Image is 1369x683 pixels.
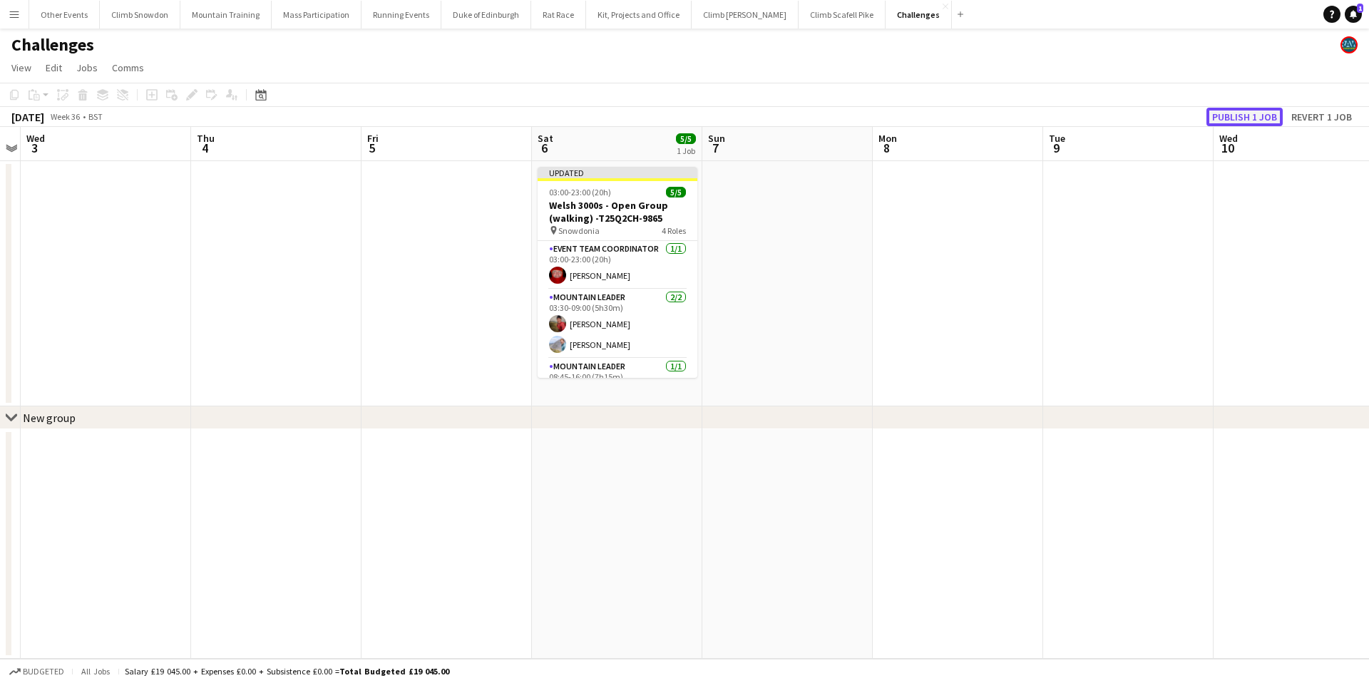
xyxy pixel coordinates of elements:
span: 1 [1357,4,1363,13]
button: Challenges [886,1,952,29]
a: 1 [1345,6,1362,23]
span: 5/5 [676,133,696,144]
button: Climb [PERSON_NAME] [692,1,799,29]
span: 5/5 [666,187,686,197]
span: Fri [367,132,379,145]
a: Edit [40,58,68,77]
button: Budgeted [7,664,66,679]
button: Kit, Projects and Office [586,1,692,29]
button: Other Events [29,1,100,29]
button: Duke of Edinburgh [441,1,531,29]
span: Comms [112,61,144,74]
button: Climb Snowdon [100,1,180,29]
span: Week 36 [47,111,83,122]
div: Salary £19 045.00 + Expenses £0.00 + Subsistence £0.00 = [125,666,449,677]
app-user-avatar: Staff RAW Adventures [1340,36,1358,53]
span: Wed [26,132,45,145]
span: 4 [195,140,215,156]
span: Sun [708,132,725,145]
span: 4 Roles [662,225,686,236]
span: Tue [1049,132,1065,145]
div: [DATE] [11,110,44,124]
a: View [6,58,37,77]
span: 8 [876,140,897,156]
span: 7 [706,140,725,156]
span: 6 [535,140,553,156]
span: 03:00-23:00 (20h) [549,187,611,197]
span: Jobs [76,61,98,74]
a: Comms [106,58,150,77]
button: Running Events [362,1,441,29]
app-job-card: Updated03:00-23:00 (20h)5/5Welsh 3000s - Open Group (walking) -T25Q2CH-9865 Snowdonia4 RolesEvent... [538,167,697,378]
span: Mon [878,132,897,145]
span: Sat [538,132,553,145]
span: 3 [24,140,45,156]
h3: Welsh 3000s - Open Group (walking) -T25Q2CH-9865 [538,199,697,225]
h1: Challenges [11,34,94,56]
span: 9 [1047,140,1065,156]
button: Mass Participation [272,1,362,29]
button: Mountain Training [180,1,272,29]
app-card-role: Mountain Leader2/203:30-09:00 (5h30m)[PERSON_NAME][PERSON_NAME] [538,289,697,359]
button: Revert 1 job [1286,108,1358,126]
span: All jobs [78,666,113,677]
div: 1 Job [677,145,695,156]
a: Jobs [71,58,103,77]
span: View [11,61,31,74]
app-card-role: Mountain Leader1/108:45-16:00 (7h15m) [538,359,697,407]
app-card-role: Event Team Coordinator1/103:00-23:00 (20h)[PERSON_NAME] [538,241,697,289]
button: Climb Scafell Pike [799,1,886,29]
span: Total Budgeted £19 045.00 [339,666,449,677]
div: New group [23,411,76,425]
div: Updated [538,167,697,178]
span: Budgeted [23,667,64,677]
div: BST [88,111,103,122]
span: 5 [365,140,379,156]
span: 10 [1217,140,1238,156]
span: Snowdonia [558,225,600,236]
span: Wed [1219,132,1238,145]
span: Thu [197,132,215,145]
button: Publish 1 job [1206,108,1283,126]
button: Rat Race [531,1,586,29]
span: Edit [46,61,62,74]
